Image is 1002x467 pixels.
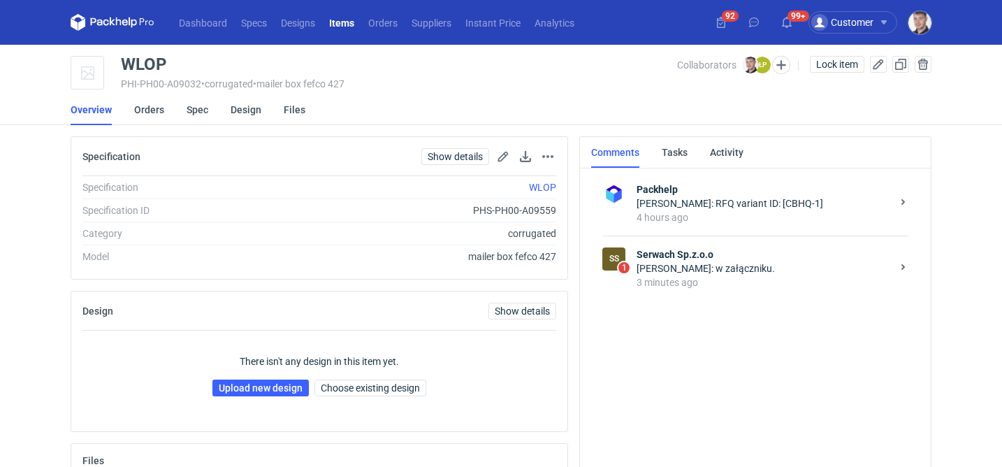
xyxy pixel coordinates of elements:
[810,56,864,73] button: Lock item
[637,182,892,196] strong: Packhelp
[677,59,736,71] span: Collaborators
[82,203,272,217] div: Specification ID
[602,182,625,206] img: Packhelp
[602,247,625,271] figcaption: SS
[134,94,164,125] a: Orders
[82,227,272,240] div: Category
[82,455,104,466] h2: Files
[495,148,511,165] button: Edit spec
[274,14,322,31] a: Designs
[529,182,556,193] a: WLOP
[121,56,166,73] div: WLOP
[272,227,556,240] div: corrugated
[314,380,426,396] button: Choose existing design
[201,78,253,89] span: • corrugated
[458,14,528,31] a: Instant Price
[272,250,556,264] div: mailer box fefco 427
[405,14,458,31] a: Suppliers
[915,56,931,73] button: Delete item
[231,94,261,125] a: Design
[82,306,113,317] h2: Design
[121,78,677,89] div: PHI-PH00-A09032
[591,137,639,168] a: Comments
[870,56,887,73] button: Edit item
[539,148,556,165] button: Actions
[637,247,892,261] strong: Serwach Sp.z.o.o
[488,303,556,319] a: Show details
[272,203,556,217] div: PHS-PH00-A09559
[776,11,798,34] button: 99+
[637,196,892,210] div: [PERSON_NAME]: RFQ variant ID: [CBHQ-1]
[710,11,732,34] button: 92
[892,56,909,73] button: Duplicate Item
[284,94,305,125] a: Files
[808,11,908,34] button: Customer
[754,57,771,73] figcaption: ŁP
[772,56,790,74] button: Edit collaborators
[82,180,272,194] div: Specification
[710,137,743,168] a: Activity
[662,137,688,168] a: Tasks
[253,78,344,89] span: • mailer box fefco 427
[71,94,112,125] a: Overview
[71,14,154,31] svg: Packhelp Pro
[528,14,581,31] a: Analytics
[187,94,208,125] a: Spec
[321,383,420,393] span: Choose existing design
[602,247,625,271] div: Serwach Sp.z.o.o
[172,14,234,31] a: Dashboard
[637,275,892,289] div: 3 minutes ago
[637,261,892,275] div: [PERSON_NAME]: w załączniku.
[811,14,873,31] div: Customer
[637,210,892,224] div: 4 hours ago
[82,151,140,162] h2: Specification
[240,354,399,368] p: There isn't any design in this item yet.
[421,148,489,165] a: Show details
[517,148,534,165] button: Download specification
[618,262,630,273] span: 1
[742,57,759,73] img: Maciej Sikora
[322,14,361,31] a: Items
[82,250,272,264] div: Model
[212,380,309,396] a: Upload new design
[816,59,858,69] span: Lock item
[361,14,405,31] a: Orders
[908,11,931,34] img: Maciej Sikora
[234,14,274,31] a: Specs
